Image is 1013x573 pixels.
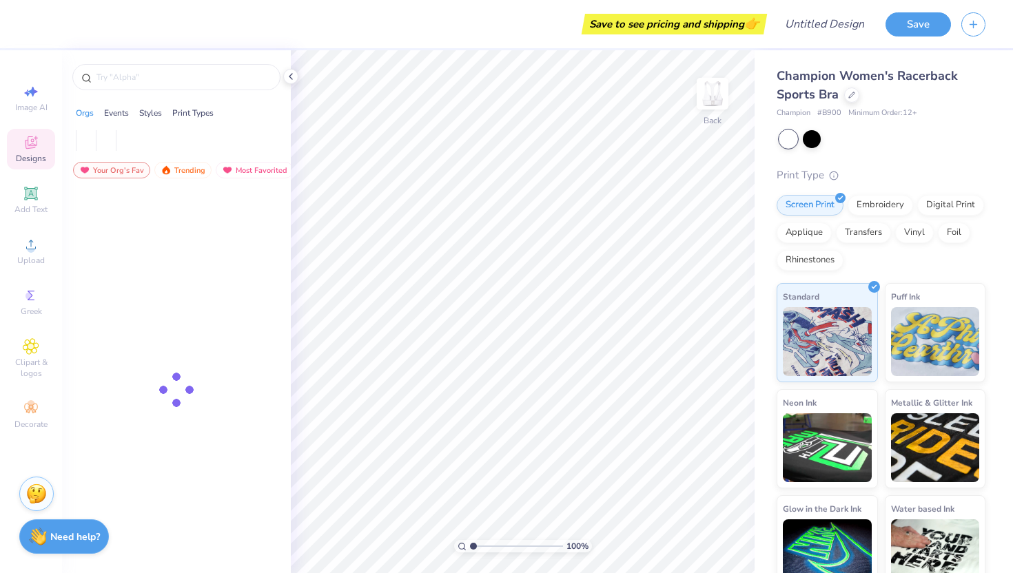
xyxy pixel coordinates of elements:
[744,15,759,32] span: 👉
[777,67,958,103] span: Champion Women's Racerback Sports Bra
[783,395,817,410] span: Neon Ink
[95,70,272,84] input: Try "Alpha"
[886,12,951,37] button: Save
[79,165,90,175] img: most_fav.gif
[154,162,212,178] div: Trending
[76,107,94,119] div: Orgs
[938,222,970,243] div: Foil
[172,107,214,119] div: Print Types
[783,307,872,376] img: Standard
[895,222,934,243] div: Vinyl
[783,501,861,516] span: Glow in the Dark Ink
[777,195,843,216] div: Screen Print
[848,195,913,216] div: Embroidery
[917,195,984,216] div: Digital Print
[774,10,875,38] input: Untitled Design
[222,165,233,175] img: most_fav.gif
[699,80,726,107] img: Back
[139,107,162,119] div: Styles
[16,153,46,164] span: Designs
[7,357,55,379] span: Clipart & logos
[15,102,48,113] span: Image AI
[777,167,985,183] div: Print Type
[891,307,980,376] img: Puff Ink
[783,289,819,304] span: Standard
[585,14,764,34] div: Save to see pricing and shipping
[17,255,45,266] span: Upload
[104,107,129,119] div: Events
[161,165,172,175] img: trending.gif
[891,395,972,410] span: Metallic & Glitter Ink
[891,501,954,516] span: Water based Ink
[777,222,832,243] div: Applique
[216,162,294,178] div: Most Favorited
[891,289,920,304] span: Puff Ink
[783,413,872,482] img: Neon Ink
[704,114,722,127] div: Back
[848,107,917,119] span: Minimum Order: 12 +
[14,204,48,215] span: Add Text
[777,107,810,119] span: Champion
[817,107,841,119] span: # B900
[891,413,980,482] img: Metallic & Glitter Ink
[836,222,891,243] div: Transfers
[566,540,589,552] span: 100 %
[50,530,100,543] strong: Need help?
[21,306,42,317] span: Greek
[14,419,48,430] span: Decorate
[777,250,843,271] div: Rhinestones
[73,162,150,178] div: Your Org's Fav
